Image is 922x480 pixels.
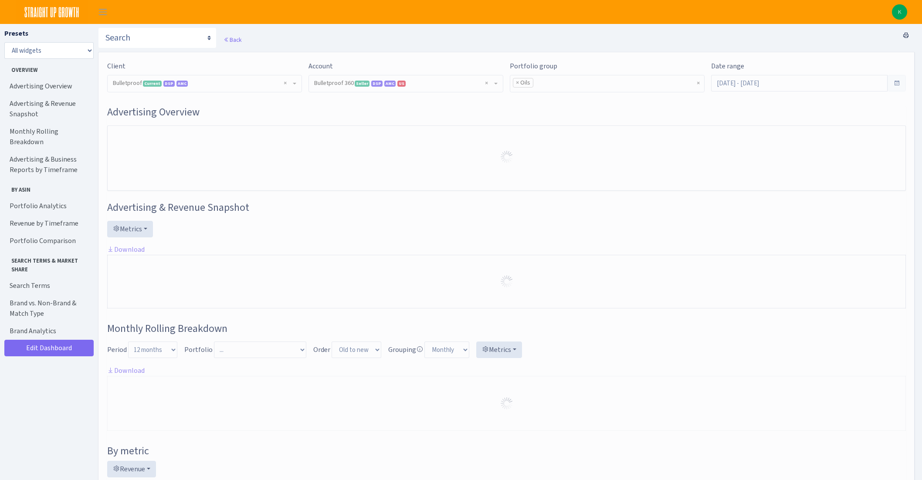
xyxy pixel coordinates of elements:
span: Amazon Marketing Cloud [176,81,188,87]
span: Seller [355,81,369,87]
a: Portfolio Comparison [4,232,92,250]
img: Kenzie Smith [892,4,907,20]
label: Portfolio [184,345,213,355]
button: Toggle navigation [92,5,114,19]
span: Overview [5,62,91,74]
a: Brand vs. Non-Brand & Match Type [4,294,92,322]
a: Advertising & Revenue Snapshot [4,95,92,123]
button: Metrics [476,341,522,358]
img: Preloader [500,396,514,410]
span: Amazon Marketing Cloud [384,81,396,87]
a: Search Terms [4,277,92,294]
button: Revenue [107,461,156,477]
li: Oils [513,78,533,88]
span: DSP [371,81,383,87]
a: Download [107,245,145,254]
label: Presets [4,28,28,39]
a: Back [224,36,241,44]
span: DSP [163,81,175,87]
label: Period [107,345,127,355]
a: Advertising & Business Reports by Timeframe [4,151,92,179]
h3: Widget #38 [107,322,906,335]
span: Bulletproof 360 <span class="badge badge-success">Seller</span><span class="badge badge-primary">... [314,79,492,88]
span: Bulletproof <span class="badge badge-success">Current</span><span class="badge badge-primary">DSP... [108,75,302,92]
h4: By metric [107,445,906,457]
label: Grouping [388,345,423,355]
span: Current [143,81,162,87]
a: Brand Analytics [4,322,92,340]
span: Remove all items [697,79,700,88]
a: Download [107,366,145,375]
img: Preloader [500,150,514,164]
span: × [516,78,519,87]
a: Monthly Rolling Breakdown [4,123,92,151]
button: Metrics [107,221,153,237]
label: Date range [711,61,744,71]
span: Remove all items [284,79,287,88]
a: Edit Dashboard [4,340,94,356]
span: US [397,81,406,87]
h3: Widget #2 [107,201,906,214]
a: Portfolio Analytics [4,197,92,215]
span: Bulletproof <span class="badge badge-success">Current</span><span class="badge badge-primary">DSP... [113,79,291,88]
span: Remove all items [485,79,488,88]
label: Order [313,345,330,355]
label: Client [107,61,125,71]
img: Preloader [500,274,514,288]
a: K [892,4,907,20]
a: Revenue by Timeframe [4,215,92,232]
span: Bulletproof 360 <span class="badge badge-success">Seller</span><span class="badge badge-primary">... [309,75,503,92]
h3: Widget #1 [107,106,906,118]
label: Portfolio group [510,61,557,71]
a: Advertising Overview [4,78,92,95]
span: By ASIN [5,182,91,194]
span: Search Terms & Market Share [5,253,91,273]
label: Account [308,61,333,71]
